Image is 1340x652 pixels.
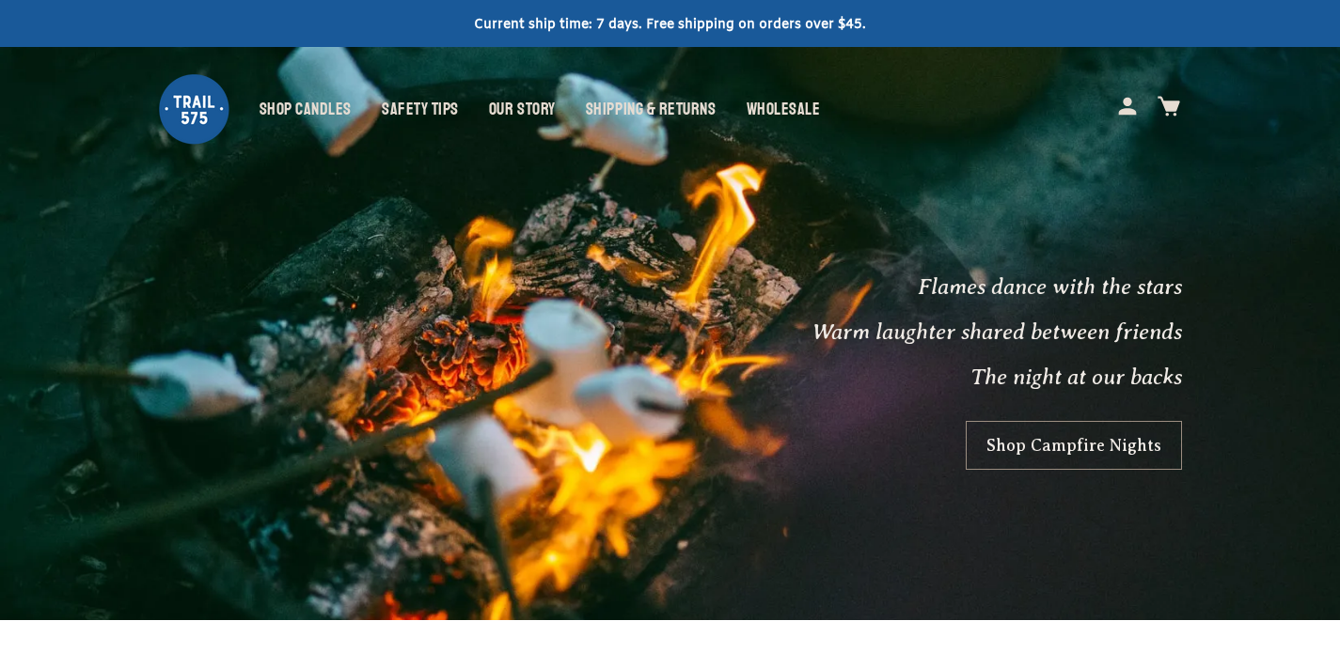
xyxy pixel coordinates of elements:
[69,275,1182,298] p: Flames dance with the stars
[966,421,1182,470] a: Shop Campfire Nights
[382,97,489,122] a: Safety Tips
[69,365,1182,388] p: The night at our backs
[586,97,747,122] a: Shipping & Returns
[747,97,851,122] a: Wholesale
[489,97,586,122] a: Our Story
[69,320,1182,343] p: Warm laughter shared between friends
[260,97,382,122] a: Shop Candles
[159,74,229,145] img: Trail575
